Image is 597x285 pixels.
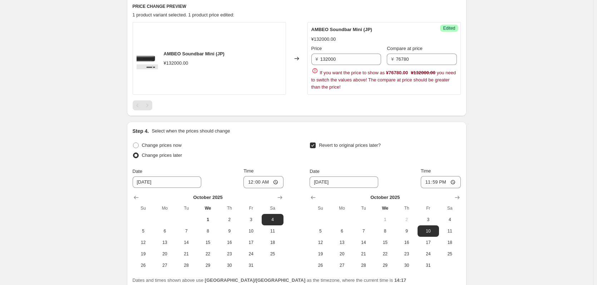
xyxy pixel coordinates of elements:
span: Revert to original prices later? [319,142,381,148]
span: 9 [222,228,237,234]
span: Su [135,205,151,211]
button: Monday October 13 2025 [154,237,176,248]
span: 30 [399,262,414,268]
button: Thursday October 9 2025 [219,225,240,237]
button: Today Wednesday October 1 2025 [374,214,396,225]
span: 10 [420,228,436,234]
b: 14:17 [394,277,406,283]
button: Show previous month, September 2025 [131,192,141,202]
span: AMBEO Soundbar Mini (JP) [164,51,225,56]
span: 17 [243,240,259,245]
button: Tuesday October 14 2025 [176,237,197,248]
button: Thursday October 23 2025 [219,248,240,260]
img: soundbarmini_80x.webp [137,48,158,69]
span: 5 [312,228,328,234]
span: 16 [222,240,237,245]
button: Monday October 20 2025 [331,248,353,260]
span: 4 [265,217,280,222]
span: 18 [442,240,458,245]
button: Saturday October 25 2025 [262,248,283,260]
th: Wednesday [374,202,396,214]
button: Wednesday October 22 2025 [374,248,396,260]
span: 27 [157,262,173,268]
th: Monday [154,202,176,214]
button: Sunday October 26 2025 [133,260,154,271]
th: Thursday [219,202,240,214]
span: 26 [312,262,328,268]
span: 14 [178,240,194,245]
button: Monday October 27 2025 [331,260,353,271]
button: Friday October 3 2025 [240,214,262,225]
span: Change prices now [142,142,182,148]
span: Date [310,169,319,174]
span: 17 [420,240,436,245]
button: Sunday October 19 2025 [133,248,154,260]
th: Monday [331,202,353,214]
button: Sunday October 5 2025 [133,225,154,237]
span: 8 [377,228,393,234]
span: 23 [399,251,414,257]
th: Sunday [310,202,331,214]
span: 14 [356,240,371,245]
button: Sunday October 26 2025 [310,260,331,271]
span: Dates and times shown above use as the timezone, where the current time is [133,277,406,283]
span: 8 [200,228,216,234]
button: Saturday October 11 2025 [262,225,283,237]
span: 10 [243,228,259,234]
button: Thursday October 30 2025 [396,260,417,271]
span: Tu [178,205,194,211]
span: Time [243,168,253,174]
span: ¥ [316,56,318,62]
span: 16 [399,240,414,245]
span: 25 [265,251,280,257]
th: Saturday [439,202,460,214]
span: Fr [243,205,259,211]
button: Show next month, November 2025 [275,192,285,202]
button: Friday October 3 2025 [418,214,439,225]
span: 19 [312,251,328,257]
span: 25 [442,251,458,257]
span: 12 [135,240,151,245]
span: Change prices later [142,152,182,158]
button: Sunday October 12 2025 [310,237,331,248]
button: Friday October 17 2025 [240,237,262,248]
span: 11 [442,228,458,234]
span: Date [133,169,142,174]
b: [GEOGRAPHIC_DATA]/[GEOGRAPHIC_DATA] [205,277,305,283]
span: 29 [200,262,216,268]
button: Friday October 24 2025 [240,248,262,260]
span: Sa [442,205,458,211]
span: 3 [420,217,436,222]
span: 2 [399,217,414,222]
span: 20 [334,251,350,257]
span: 21 [356,251,371,257]
span: Time [421,168,431,174]
span: We [377,205,393,211]
span: 4 [442,217,458,222]
button: Saturday October 4 2025 [439,214,460,225]
span: 24 [243,251,259,257]
th: Friday [240,202,262,214]
span: 22 [200,251,216,257]
button: Thursday October 30 2025 [219,260,240,271]
input: 10/1/2025 [133,176,201,188]
span: 27 [334,262,350,268]
span: 23 [222,251,237,257]
span: 15 [377,240,393,245]
p: Select when the prices should change [152,127,230,135]
button: Sunday October 12 2025 [133,237,154,248]
button: Friday October 10 2025 [418,225,439,237]
span: 11 [265,228,280,234]
div: ¥132000.00 [311,36,336,43]
button: Wednesday October 15 2025 [374,237,396,248]
button: Tuesday October 28 2025 [353,260,374,271]
button: Thursday October 9 2025 [396,225,417,237]
span: 7 [356,228,371,234]
button: Sunday October 5 2025 [310,225,331,237]
button: Monday October 20 2025 [154,248,176,260]
button: Thursday October 2 2025 [219,214,240,225]
span: 22 [377,251,393,257]
button: Tuesday October 7 2025 [353,225,374,237]
button: Monday October 6 2025 [154,225,176,237]
button: Wednesday October 29 2025 [374,260,396,271]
